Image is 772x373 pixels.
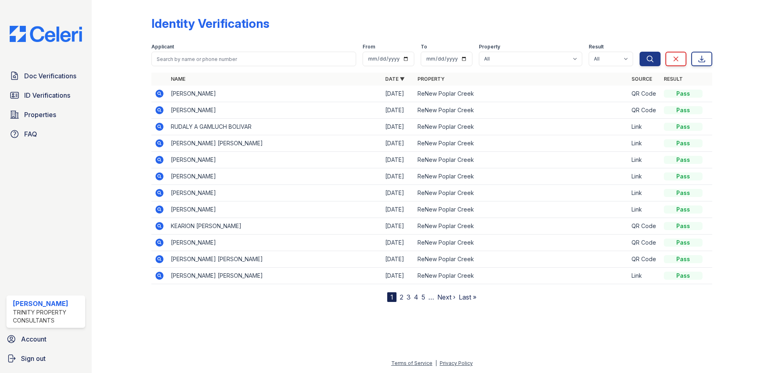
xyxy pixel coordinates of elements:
[421,44,427,50] label: To
[6,107,85,123] a: Properties
[24,129,37,139] span: FAQ
[440,360,473,366] a: Privacy Policy
[382,119,414,135] td: [DATE]
[414,235,629,251] td: ReNew Poplar Creek
[391,360,432,366] a: Terms of Service
[664,222,703,230] div: Pass
[664,90,703,98] div: Pass
[414,293,418,301] a: 4
[21,334,46,344] span: Account
[414,218,629,235] td: ReNew Poplar Creek
[168,218,382,235] td: KEARION [PERSON_NAME]
[382,152,414,168] td: [DATE]
[664,172,703,180] div: Pass
[168,268,382,284] td: [PERSON_NAME] [PERSON_NAME]
[6,87,85,103] a: ID Verifications
[21,354,46,363] span: Sign out
[628,152,661,168] td: Link
[6,126,85,142] a: FAQ
[664,123,703,131] div: Pass
[664,189,703,197] div: Pass
[664,255,703,263] div: Pass
[168,201,382,218] td: [PERSON_NAME]
[417,76,445,82] a: Property
[628,268,661,284] td: Link
[628,185,661,201] td: Link
[3,350,88,367] a: Sign out
[363,44,375,50] label: From
[664,205,703,214] div: Pass
[385,76,405,82] a: Date ▼
[6,68,85,84] a: Doc Verifications
[414,119,629,135] td: ReNew Poplar Creek
[382,185,414,201] td: [DATE]
[628,102,661,119] td: QR Code
[168,168,382,185] td: [PERSON_NAME]
[151,16,269,31] div: Identity Verifications
[168,119,382,135] td: RUDALY A GAMLUCH BOLIVAR
[414,86,629,102] td: ReNew Poplar Creek
[382,86,414,102] td: [DATE]
[24,110,56,119] span: Properties
[664,106,703,114] div: Pass
[628,86,661,102] td: QR Code
[414,152,629,168] td: ReNew Poplar Creek
[414,135,629,152] td: ReNew Poplar Creek
[168,102,382,119] td: [PERSON_NAME]
[382,251,414,268] td: [DATE]
[382,168,414,185] td: [DATE]
[664,272,703,280] div: Pass
[628,218,661,235] td: QR Code
[414,201,629,218] td: ReNew Poplar Creek
[171,76,185,82] a: Name
[437,293,455,301] a: Next ›
[151,44,174,50] label: Applicant
[435,360,437,366] div: |
[628,135,661,152] td: Link
[628,201,661,218] td: Link
[414,251,629,268] td: ReNew Poplar Creek
[168,86,382,102] td: [PERSON_NAME]
[13,299,82,308] div: [PERSON_NAME]
[3,26,88,42] img: CE_Logo_Blue-a8612792a0a2168367f1c8372b55b34899dd931a85d93a1a3d3e32e68fde9ad4.png
[151,52,356,66] input: Search by name or phone number
[400,293,403,301] a: 2
[382,235,414,251] td: [DATE]
[414,185,629,201] td: ReNew Poplar Creek
[13,308,82,325] div: Trinity Property Consultants
[628,168,661,185] td: Link
[3,331,88,347] a: Account
[382,135,414,152] td: [DATE]
[422,293,425,301] a: 5
[628,119,661,135] td: Link
[382,268,414,284] td: [DATE]
[24,71,76,81] span: Doc Verifications
[382,201,414,218] td: [DATE]
[414,168,629,185] td: ReNew Poplar Creek
[428,292,434,302] span: …
[459,293,476,301] a: Last »
[664,76,683,82] a: Result
[407,293,411,301] a: 3
[631,76,652,82] a: Source
[168,152,382,168] td: [PERSON_NAME]
[24,90,70,100] span: ID Verifications
[628,251,661,268] td: QR Code
[664,139,703,147] div: Pass
[168,135,382,152] td: [PERSON_NAME] [PERSON_NAME]
[414,102,629,119] td: ReNew Poplar Creek
[168,251,382,268] td: [PERSON_NAME] [PERSON_NAME]
[168,185,382,201] td: [PERSON_NAME]
[414,268,629,284] td: ReNew Poplar Creek
[628,235,661,251] td: QR Code
[168,235,382,251] td: [PERSON_NAME]
[664,156,703,164] div: Pass
[382,218,414,235] td: [DATE]
[382,102,414,119] td: [DATE]
[664,239,703,247] div: Pass
[589,44,604,50] label: Result
[387,292,396,302] div: 1
[479,44,500,50] label: Property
